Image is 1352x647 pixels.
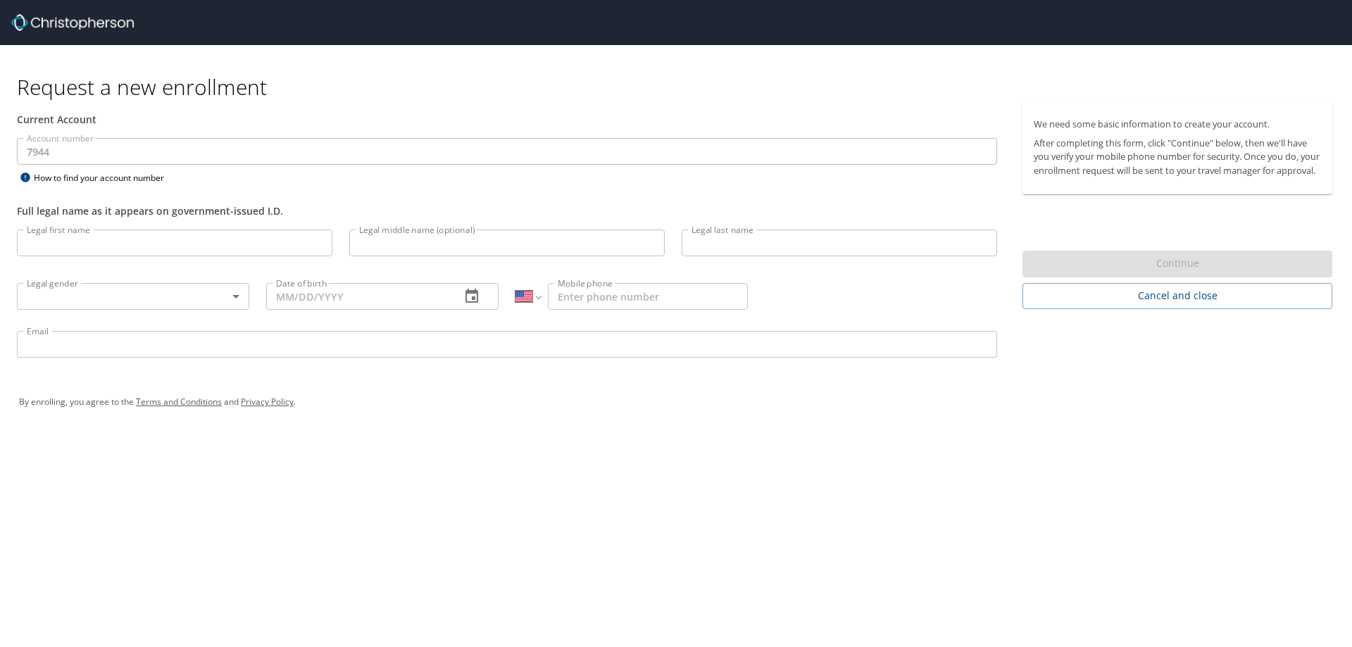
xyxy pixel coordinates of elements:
[17,169,193,187] div: How to find your account number
[1022,283,1332,309] button: Cancel and close
[1034,287,1321,305] span: Cancel and close
[11,14,134,31] img: cbt logo
[266,283,449,310] input: MM/DD/YYYY
[17,203,997,218] div: Full legal name as it appears on government-issued I.D.
[241,396,294,408] a: Privacy Policy
[19,384,1333,420] div: By enrolling, you agree to the and .
[548,283,748,310] input: Enter phone number
[17,112,997,127] div: Current Account
[17,73,1344,101] h1: Request a new enrollment
[136,396,222,408] a: Terms and Conditions
[17,283,249,310] div: ​
[1034,118,1321,131] p: We need some basic information to create your account.
[1034,137,1321,177] p: After completing this form, click "Continue" below, then we'll have you verify your mobile phone ...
